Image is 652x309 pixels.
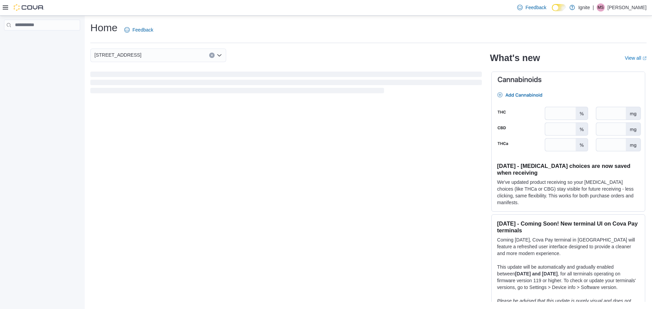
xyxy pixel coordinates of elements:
h1: Home [90,21,117,35]
button: Clear input [209,53,215,58]
h3: [DATE] - [MEDICAL_DATA] choices are now saved when receiving [497,162,639,176]
span: [STREET_ADDRESS] [94,51,141,59]
span: Feedback [132,26,153,33]
img: Cova [14,4,44,11]
h2: What's new [490,53,540,63]
span: Feedback [525,4,546,11]
strong: [DATE] and [DATE] [515,271,558,276]
svg: External link [642,56,647,60]
button: Open list of options [217,53,222,58]
span: Loading [90,73,482,95]
a: Feedback [514,1,549,14]
p: This update will be automatically and gradually enabled between , for all terminals operating on ... [497,264,639,291]
a: View allExternal link [625,55,647,61]
p: We've updated product receiving so your [MEDICAL_DATA] choices (like THCa or CBG) stay visible fo... [497,179,639,206]
nav: Complex example [4,32,80,48]
span: MS [598,3,604,12]
p: Ignite [578,3,590,12]
h3: [DATE] - Coming Soon! New terminal UI on Cova Pay terminals [497,220,639,234]
a: Feedback [122,23,156,37]
input: Dark Mode [552,4,566,11]
p: Coming [DATE], Cova Pay terminal in [GEOGRAPHIC_DATA] will feature a refreshed user interface des... [497,236,639,257]
p: [PERSON_NAME] [608,3,647,12]
p: | [593,3,594,12]
div: Maddison Smith [597,3,605,12]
